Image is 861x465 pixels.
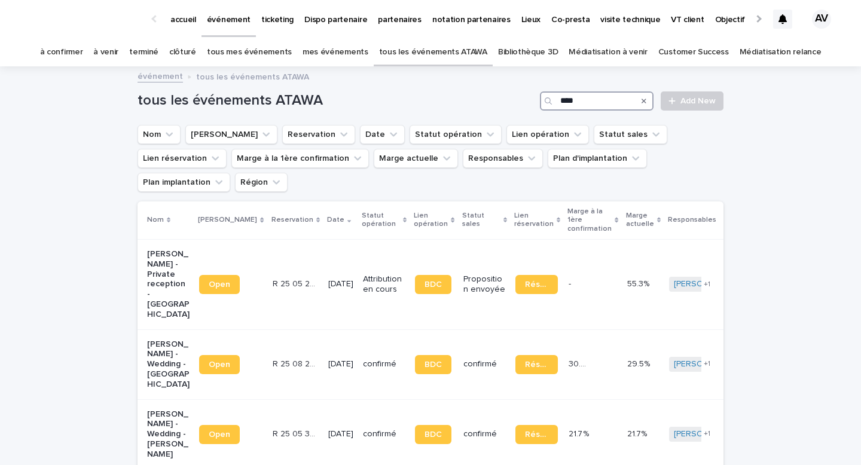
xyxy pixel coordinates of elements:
[627,277,652,289] p: 55.3%
[525,430,548,439] span: Réservation
[704,281,710,288] span: + 1
[425,430,442,439] span: BDC
[360,125,405,144] button: Date
[515,355,558,374] a: Réservation
[303,38,368,66] a: mes événements
[196,69,309,82] p: tous les événements ATAWA
[327,213,344,227] p: Date
[540,91,654,111] input: Search
[363,274,405,295] p: Attribution en cours
[271,213,313,227] p: Reservation
[567,205,612,235] p: Marge à la 1ère confirmation
[525,360,548,369] span: Réservation
[24,7,140,31] img: Ls34BcGeRexTGTNfXpUC
[40,38,83,66] a: à confirmer
[138,69,183,82] a: événement
[627,357,652,369] p: 29.5%
[93,38,118,66] a: à venir
[129,38,158,66] a: terminé
[661,91,723,111] a: Add New
[199,355,240,374] a: Open
[704,430,710,438] span: + 1
[723,209,773,231] p: Plan d'implantation
[668,213,716,227] p: Responsables
[506,125,589,144] button: Lien opération
[231,149,369,168] button: Marge à la 1ère confirmation
[463,359,506,369] p: confirmé
[415,425,451,444] a: BDC
[328,359,353,369] p: [DATE]
[273,277,317,289] p: R 25 05 263
[674,279,739,289] a: [PERSON_NAME]
[138,92,535,109] h1: tous les événements ATAWA
[147,249,190,320] p: [PERSON_NAME] - Private reception - [GEOGRAPHIC_DATA]
[425,280,442,289] span: BDC
[674,359,739,369] a: [PERSON_NAME]
[569,277,573,289] p: -
[515,425,558,444] a: Réservation
[627,427,649,439] p: 21.7%
[463,274,506,295] p: Proposition envoyée
[515,275,558,294] a: Réservation
[463,149,543,168] button: Responsables
[235,173,288,192] button: Région
[198,213,257,227] p: [PERSON_NAME]
[362,209,400,231] p: Statut opération
[498,38,558,66] a: Bibliothèque 3D
[463,429,506,439] p: confirmé
[363,359,405,369] p: confirmé
[199,275,240,294] a: Open
[525,280,548,289] span: Réservation
[169,38,196,66] a: clôturé
[147,213,164,227] p: Nom
[548,149,647,168] button: Plan d'implantation
[658,38,729,66] a: Customer Success
[138,149,227,168] button: Lien réservation
[410,125,502,144] button: Statut opération
[379,38,487,66] a: tous les événements ATAWA
[199,425,240,444] a: Open
[147,339,190,390] p: [PERSON_NAME] - Wedding - [GEOGRAPHIC_DATA]
[209,280,230,289] span: Open
[207,38,292,66] a: tous mes événements
[209,360,230,369] span: Open
[594,125,667,144] button: Statut sales
[328,279,353,289] p: [DATE]
[414,209,448,231] p: Lien opération
[209,430,230,439] span: Open
[138,125,181,144] button: Nom
[674,429,739,439] a: [PERSON_NAME]
[680,97,716,105] span: Add New
[328,429,353,439] p: [DATE]
[147,409,190,460] p: [PERSON_NAME] - Wedding - [PERSON_NAME]
[425,360,442,369] span: BDC
[374,149,458,168] button: Marge actuelle
[138,173,230,192] button: Plan implantation
[626,209,654,231] p: Marge actuelle
[704,360,710,368] span: + 1
[569,357,593,369] p: 30.9 %
[185,125,277,144] button: Lien Stacker
[273,427,317,439] p: R 25 05 3705
[812,10,831,29] div: AV
[415,275,451,294] a: BDC
[569,38,648,66] a: Médiatisation à venir
[569,427,591,439] p: 21.7 %
[514,209,554,231] p: Lien réservation
[273,357,317,369] p: R 25 08 241
[462,209,500,231] p: Statut sales
[363,429,405,439] p: confirmé
[282,125,355,144] button: Reservation
[415,355,451,374] a: BDC
[740,38,822,66] a: Médiatisation relance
